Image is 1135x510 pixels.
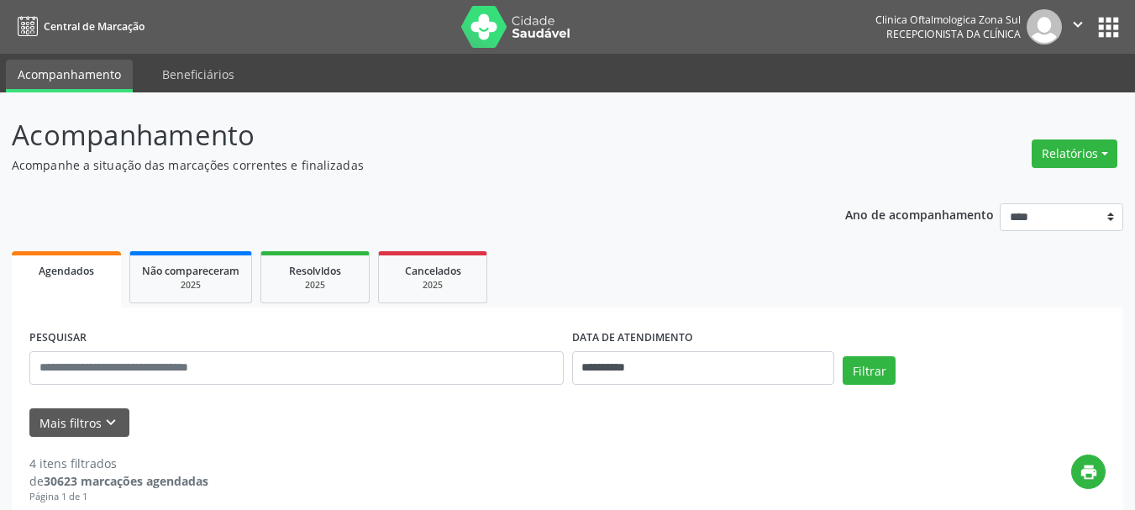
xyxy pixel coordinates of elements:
strong: 30623 marcações agendadas [44,473,208,489]
a: Central de Marcação [12,13,145,40]
span: Não compareceram [142,264,239,278]
div: Página 1 de 1 [29,490,208,504]
span: Cancelados [405,264,461,278]
p: Acompanhe a situação das marcações correntes e finalizadas [12,156,790,174]
a: Beneficiários [150,60,246,89]
span: Recepcionista da clínica [886,27,1021,41]
button: Mais filtroskeyboard_arrow_down [29,408,129,438]
button:  [1062,9,1094,45]
div: 2025 [391,279,475,292]
i: print [1080,463,1098,481]
div: 2025 [142,279,239,292]
span: Resolvidos [289,264,341,278]
button: Filtrar [843,356,896,385]
span: Central de Marcação [44,19,145,34]
label: PESQUISAR [29,325,87,351]
i:  [1069,15,1087,34]
button: Relatórios [1032,139,1117,168]
button: apps [1094,13,1123,42]
span: Agendados [39,264,94,278]
div: 4 itens filtrados [29,455,208,472]
i: keyboard_arrow_down [102,413,120,432]
p: Ano de acompanhamento [845,203,994,224]
p: Acompanhamento [12,114,790,156]
a: Acompanhamento [6,60,133,92]
button: print [1071,455,1106,489]
img: img [1027,9,1062,45]
div: Clinica Oftalmologica Zona Sul [875,13,1021,27]
label: DATA DE ATENDIMENTO [572,325,693,351]
div: 2025 [273,279,357,292]
div: de [29,472,208,490]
